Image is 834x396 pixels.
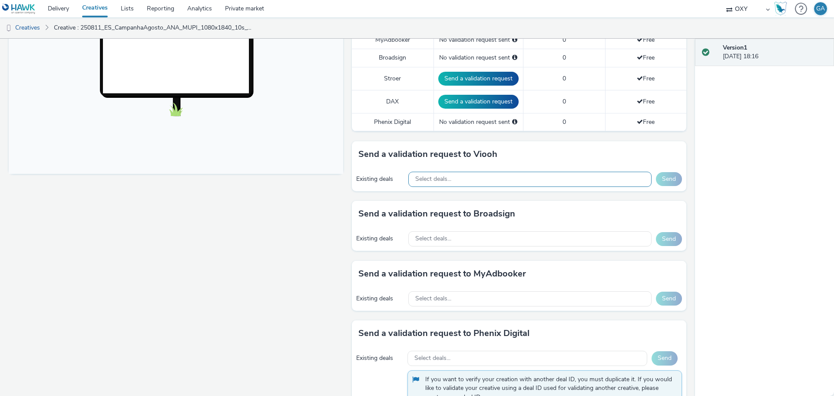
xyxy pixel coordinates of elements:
[723,43,827,61] div: [DATE] 18:16
[358,207,515,220] h3: Send a validation request to Broadsign
[652,351,678,365] button: Send
[415,176,451,183] span: Select deals...
[637,53,655,62] span: Free
[356,175,404,183] div: Existing deals
[563,74,566,83] span: 0
[563,36,566,44] span: 0
[637,74,655,83] span: Free
[438,118,519,126] div: No validation request sent
[774,2,791,16] a: Hawk Academy
[414,355,450,362] span: Select deals...
[356,294,404,303] div: Existing deals
[563,97,566,106] span: 0
[415,295,451,303] span: Select deals...
[356,354,403,363] div: Existing deals
[415,235,451,243] span: Select deals...
[774,2,787,16] img: Hawk Academy
[438,53,519,62] div: No validation request sent
[438,36,519,44] div: No validation request sent
[512,36,517,44] div: Please select a deal below and click on Send to send a validation request to MyAdbooker.
[563,118,566,126] span: 0
[352,49,434,67] td: Broadsign
[656,172,682,186] button: Send
[438,95,519,109] button: Send a validation request
[358,327,530,340] h3: Send a validation request to Phenix Digital
[358,148,497,161] h3: Send a validation request to Viooh
[352,31,434,49] td: MyAdbooker
[50,17,258,38] a: Creative : 250811_ES_CampanhaAgosto_ANA_MUPI_1080x1840_10s_VV.mp4
[512,53,517,62] div: Please select a deal below and click on Send to send a validation request to Broadsign.
[563,53,566,62] span: 0
[352,67,434,90] td: Stroer
[637,118,655,126] span: Free
[723,43,747,52] strong: Version 1
[656,292,682,306] button: Send
[438,72,519,86] button: Send a validation request
[352,90,434,113] td: DAX
[816,2,825,15] div: GA
[637,97,655,106] span: Free
[358,267,526,280] h3: Send a validation request to MyAdbooker
[4,24,13,33] img: dooh
[656,232,682,246] button: Send
[512,118,517,126] div: Please select a deal below and click on Send to send a validation request to Phenix Digital.
[356,234,404,243] div: Existing deals
[637,36,655,44] span: Free
[2,3,36,14] img: undefined Logo
[352,113,434,131] td: Phenix Digital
